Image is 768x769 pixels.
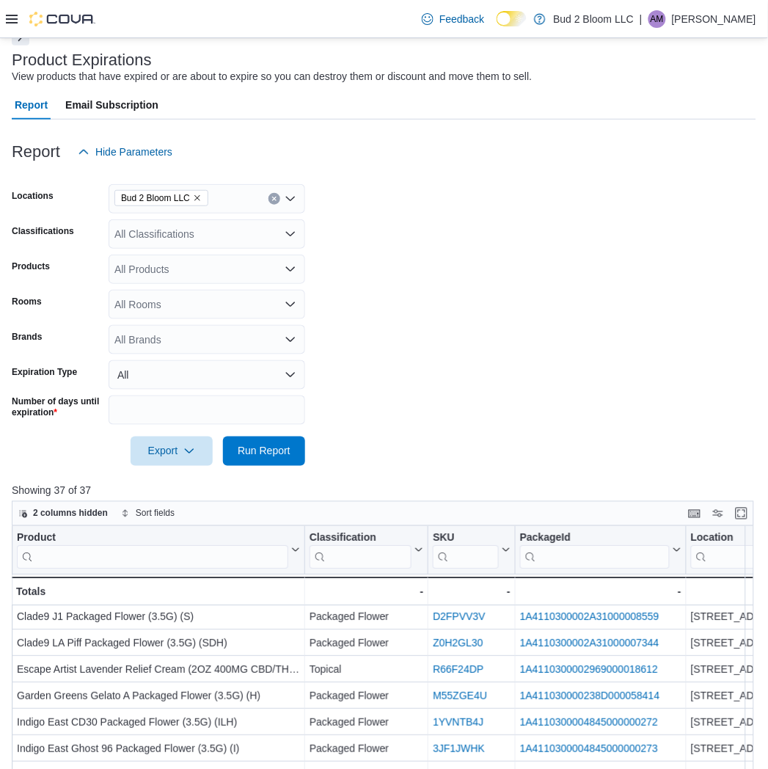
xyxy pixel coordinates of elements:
a: 1A4110300004845000000273 [520,744,658,756]
div: Garden Greens Gelato A Packaged Flower (3.5G) (H) [17,688,300,706]
div: Packaged Flower [310,741,423,759]
span: Dark Mode [497,26,497,27]
span: Hide Parameters [95,145,172,159]
button: PackageId [520,532,681,569]
p: | [640,10,643,28]
a: 3JF1JWHK [433,744,485,756]
p: [PERSON_NAME] [672,10,756,28]
a: 1A4110300002A31000008559 [520,612,659,624]
a: Z0H2GL30 [433,638,483,650]
button: SKU [433,532,511,569]
input: Dark Mode [497,11,527,26]
div: Classification [310,532,412,546]
button: Keyboard shortcuts [686,505,703,522]
a: 1A411030000238D000058414 [520,691,660,703]
a: R66F24DP [433,665,483,677]
button: Open list of options [285,263,296,275]
div: Classification [310,532,412,569]
span: Email Subscription [65,90,158,120]
label: Locations [12,190,54,202]
label: Products [12,260,50,272]
h3: Product Expirations [12,51,152,69]
button: Clear input [268,193,280,205]
p: Showing 37 of 37 [12,484,761,498]
div: Topical [310,662,423,679]
label: Expiration Type [12,366,77,378]
span: Export [139,437,204,466]
span: Report [15,90,48,120]
label: Rooms [12,296,42,307]
label: Brands [12,331,42,343]
div: Totals [16,583,300,601]
div: Ariel Mizrahi [648,10,666,28]
h3: Report [12,143,60,161]
div: View products that have expired or are about to expire so you can destroy them or discount and mo... [12,69,532,84]
p: Bud 2 Bloom LLC [553,10,634,28]
button: Enter fullscreen [733,505,750,522]
button: Remove Bud 2 Bloom LLC from selection in this group [193,194,202,203]
label: Classifications [12,225,74,237]
div: Packaged Flower [310,609,423,627]
div: Packaged Flower [310,635,423,653]
div: Escape Artist Lavender Relief Cream (2OZ 400MG CBD/THC, 200MG CBG) [17,662,300,679]
div: - [310,583,423,601]
button: Open list of options [285,228,296,240]
span: Run Report [238,444,290,459]
a: Feedback [416,4,490,34]
div: Product [17,532,288,569]
button: Open list of options [285,334,296,346]
button: Run Report [223,437,305,466]
button: Product [17,532,300,569]
div: Clade9 J1 Packaged Flower (3.5G) (S) [17,609,300,627]
span: Bud 2 Bloom LLC [114,190,208,206]
div: - [433,583,511,601]
button: Sort fields [115,505,180,522]
div: Indigo East Ghost 96 Packaged Flower (3.5G) (I) [17,741,300,759]
div: Indigo East CD30 Packaged Flower (3.5G) (ILH) [17,715,300,732]
span: 2 columns hidden [33,508,108,520]
button: Open list of options [285,299,296,310]
div: Package URL [520,532,670,569]
span: Sort fields [136,508,175,520]
div: Clade9 LA Piff Packaged Flower (3.5G) (SDH) [17,635,300,653]
a: M55ZGE4U [433,691,487,703]
a: 1YVNTB4J [433,718,483,729]
span: Feedback [439,12,484,26]
a: 1A4110300004845000000272 [520,718,658,729]
button: Open list of options [285,193,296,205]
span: Bud 2 Bloom LLC [121,191,190,205]
span: AM [651,10,664,28]
button: 2 columns hidden [12,505,114,522]
button: Display options [709,505,727,522]
button: Export [131,437,213,466]
div: - [520,583,681,601]
a: D2FPVV3V [433,612,486,624]
div: Packaged Flower [310,688,423,706]
button: All [109,360,305,390]
button: Classification [310,532,423,569]
a: 1A4110300002969000018612 [520,665,658,677]
div: Packaged Flower [310,715,423,732]
a: 1A4110300002A31000007344 [520,638,659,650]
div: PackageId [520,532,670,546]
div: Product [17,532,288,546]
button: Hide Parameters [72,137,178,167]
img: Cova [29,12,95,26]
div: SKU URL [433,532,499,569]
label: Number of days until expiration [12,396,103,419]
div: SKU [433,532,499,546]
